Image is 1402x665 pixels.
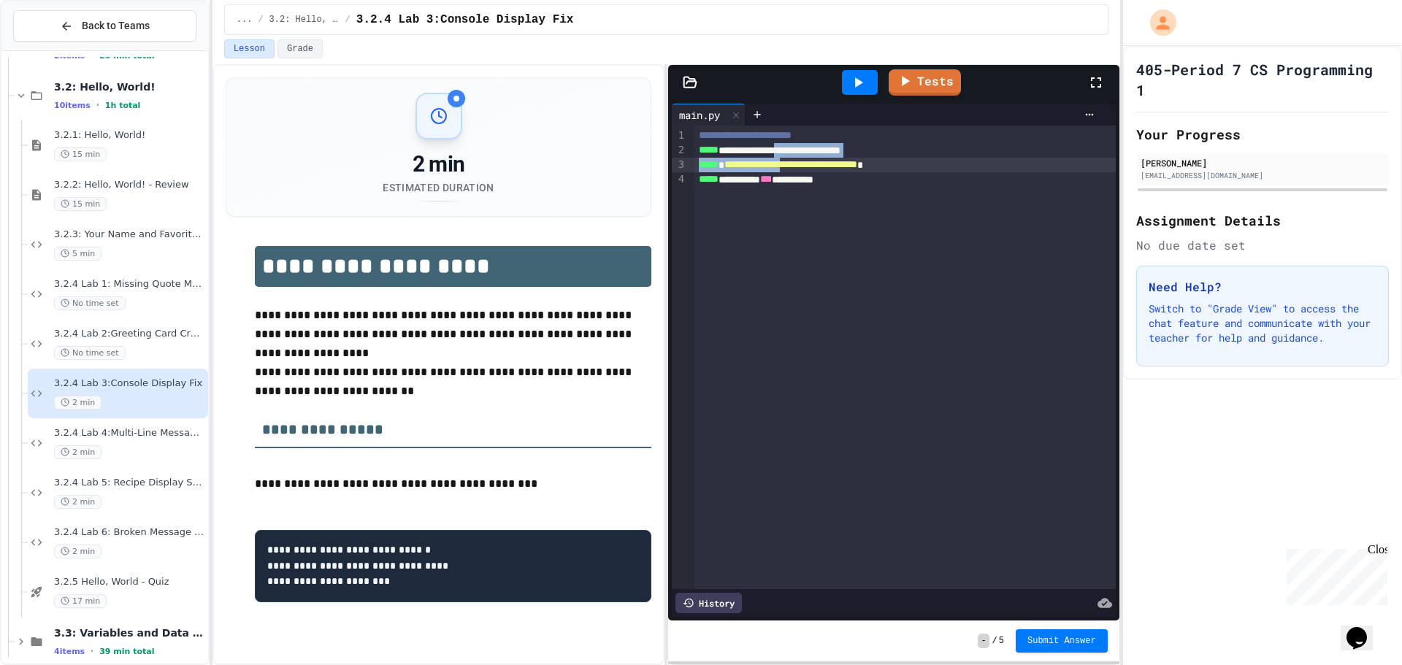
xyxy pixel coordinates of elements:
[54,328,205,340] span: 3.2.4 Lab 2:Greeting Card Creator
[54,647,85,656] span: 4 items
[889,69,961,96] a: Tests
[383,151,494,177] div: 2 min
[54,179,205,191] span: 3.2.2: Hello, World! - Review
[1149,301,1376,345] p: Switch to "Grade View" to access the chat feature and communicate with your teacher for help and ...
[1136,59,1389,100] h1: 405-Period 7 CS Programming 1
[13,10,196,42] button: Back to Teams
[1281,543,1387,605] iframe: chat widget
[1027,635,1096,647] span: Submit Answer
[54,594,107,608] span: 17 min
[54,129,205,142] span: 3.2.1: Hello, World!
[356,11,574,28] span: 3.2.4 Lab 3:Console Display Fix
[1136,124,1389,145] h2: Your Progress
[672,158,686,172] div: 3
[54,545,101,558] span: 2 min
[672,143,686,158] div: 2
[54,228,205,241] span: 3.2.3: Your Name and Favorite Movie
[1141,170,1384,181] div: [EMAIL_ADDRESS][DOMAIN_NAME]
[1141,156,1384,169] div: [PERSON_NAME]
[91,645,93,657] span: •
[54,495,101,509] span: 2 min
[54,445,101,459] span: 2 min
[54,147,107,161] span: 15 min
[269,14,340,26] span: 3.2: Hello, World!
[54,427,205,439] span: 3.2.4 Lab 4:Multi-Line Message Board
[1341,607,1387,650] iframe: chat widget
[237,14,253,26] span: ...
[675,593,742,613] div: History
[383,180,494,195] div: Estimated Duration
[99,647,154,656] span: 39 min total
[54,377,205,390] span: 3.2.4 Lab 3:Console Display Fix
[54,247,101,261] span: 5 min
[978,634,989,648] span: -
[54,197,107,211] span: 15 min
[992,635,997,647] span: /
[54,101,91,110] span: 10 items
[345,14,350,26] span: /
[1016,629,1108,653] button: Submit Answer
[1135,6,1180,39] div: My Account
[54,296,126,310] span: No time set
[277,39,323,58] button: Grade
[672,107,727,123] div: main.py
[54,526,205,539] span: 3.2.4 Lab 6: Broken Message System
[258,14,263,26] span: /
[224,39,275,58] button: Lesson
[54,80,205,93] span: 3.2: Hello, World!
[999,635,1004,647] span: 5
[672,128,686,143] div: 1
[54,477,205,489] span: 3.2.4 Lab 5: Recipe Display System
[1149,278,1376,296] h3: Need Help?
[96,99,99,111] span: •
[105,101,141,110] span: 1h total
[54,576,205,588] span: 3.2.5 Hello, World - Quiz
[6,6,101,93] div: Chat with us now!Close
[54,278,205,291] span: 3.2.4 Lab 1: Missing Quote Marks
[54,626,205,639] span: 3.3: Variables and Data Types
[54,346,126,360] span: No time set
[1136,210,1389,231] h2: Assignment Details
[1136,237,1389,254] div: No due date set
[672,104,746,126] div: main.py
[82,18,150,34] span: Back to Teams
[672,172,686,187] div: 4
[54,396,101,410] span: 2 min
